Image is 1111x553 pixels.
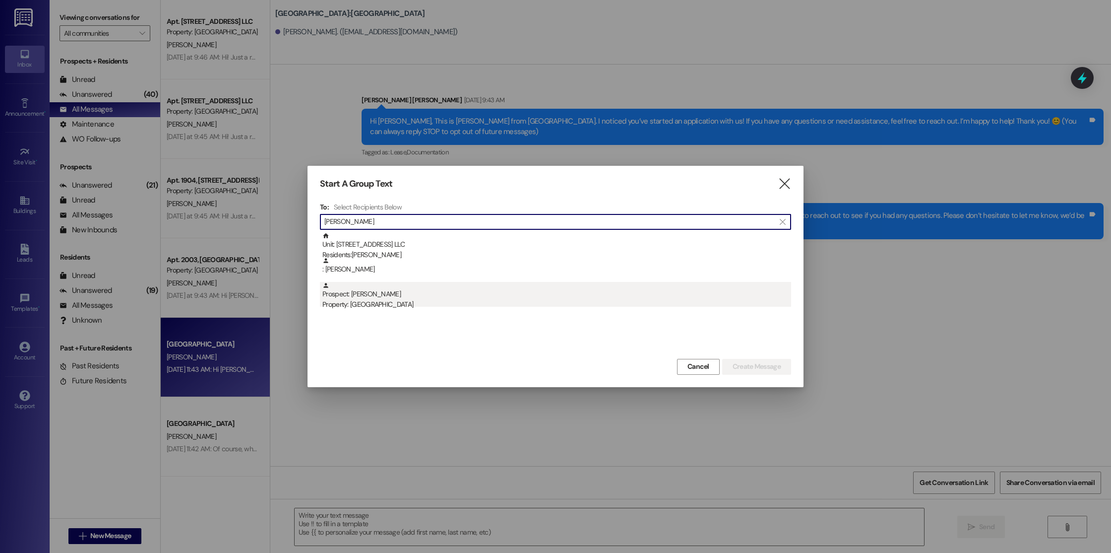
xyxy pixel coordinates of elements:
h3: To: [320,203,329,211]
h4: Select Recipients Below [334,203,402,211]
div: Unit: [STREET_ADDRESS] LLCResidents:[PERSON_NAME] [320,232,791,257]
span: Create Message [733,361,781,372]
div: : [PERSON_NAME] [320,257,791,282]
span: Cancel [687,361,709,372]
div: Property: [GEOGRAPHIC_DATA] [322,299,791,310]
i:  [778,179,791,189]
div: Unit: [STREET_ADDRESS] LLC [322,232,791,261]
div: Prospect: [PERSON_NAME] [322,282,791,310]
div: : [PERSON_NAME] [322,257,791,275]
button: Cancel [677,359,720,375]
button: Create Message [722,359,791,375]
h3: Start A Group Text [320,178,392,190]
i:  [780,218,785,226]
div: Residents: [PERSON_NAME] [322,250,791,260]
button: Clear text [775,214,791,229]
input: Search for any contact or apartment [324,215,775,229]
div: Prospect: [PERSON_NAME]Property: [GEOGRAPHIC_DATA] [320,282,791,307]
